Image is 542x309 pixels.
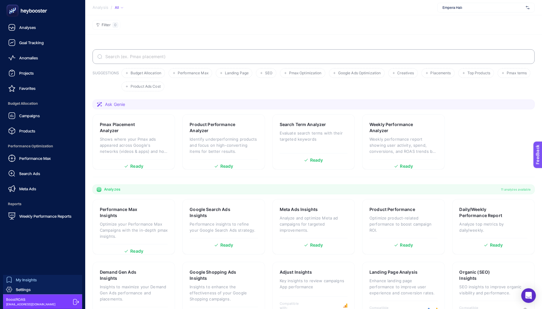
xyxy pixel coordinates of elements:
[369,206,415,212] h3: Product Performance
[5,167,80,180] a: Search Ads
[5,21,80,33] a: Analyses
[93,20,120,30] button: Filter0
[16,287,31,292] span: Settings
[280,130,348,142] p: Evaluate search terms with their targeted keywords
[460,221,527,233] p: Analyze top metrics by daily/weekly.
[6,302,55,307] span: [EMAIL_ADDRESS][DOMAIN_NAME]
[115,5,123,10] div: All
[100,206,149,219] h3: Performance Max Insights
[310,158,323,162] span: Ready
[4,2,23,7] span: Feedback
[442,5,523,10] span: Empera Halı
[452,199,535,255] a: Daily/Weekly Performance ReportAnalyze top metrics by daily/weekly.Ready
[131,84,161,89] span: Product Ads Cost
[289,71,322,75] span: Pmax Optimization
[19,113,40,118] span: Campaigns
[369,121,419,134] h3: Weekly Performance Analyzer
[100,136,168,154] p: Shows where your Pmax ads appeared across Google's networks (videos & apps) and how each placemen...
[280,215,348,233] p: Analyze and optimize Meta ad campaigns for targeted improvements.
[501,187,531,192] span: 11 analyzes available
[190,221,257,233] p: Performance insights to refine your Google Search Ads strategy.
[369,136,437,154] p: Weekly performance report showing user activity, spend, conversions, and ROAS trends by week.
[526,5,530,11] img: svg%3e
[265,71,272,75] span: SEO
[225,71,249,75] span: Landing Page
[5,183,80,195] a: Meta Ads
[5,152,80,164] a: Performance Max
[19,128,35,133] span: Products
[5,82,80,94] a: Favorites
[507,71,527,75] span: Pmax terms
[19,55,38,60] span: Anomalies
[131,71,161,75] span: Budget Allocation
[362,114,445,170] a: Weekly Performance AnalyzerWeekly performance report showing user activity, spend, conversions, a...
[3,275,82,285] a: My Insights
[93,114,175,170] a: Pmax Placement AnalyzerShows where your Pmax ads appeared across Google's networks (videos & apps...
[19,186,36,191] span: Meta Ads
[100,269,149,281] h3: Demand Gen Ads Insights
[521,288,536,303] div: Open Intercom Messenger
[397,71,414,75] span: Creatives
[460,269,508,281] h3: Organic (SEO) Insights
[190,269,239,281] h3: Google Shopping Ads Insights
[272,199,355,255] a: Meta Ads InsightsAnalyze and optimize Meta ad campaigns for targeted improvements.Ready
[102,23,110,27] span: Filter
[280,206,318,212] h3: Meta Ads Insights
[104,54,530,59] input: Search
[105,101,125,107] span: Ask Genie
[190,136,257,154] p: Identify underperforming products and focus on high-converting items for better results.
[19,25,36,30] span: Analyses
[100,284,168,302] p: Insights to maximize your Demand Gen Ads performance and placements.
[16,277,37,282] span: My Insights
[19,214,72,219] span: Weekly Performance Reports
[369,269,418,275] h3: Landing Page Analysis
[190,284,257,302] p: Insights to enhance the effectiveness of your Google Shopping campaigns.
[178,71,208,75] span: Performance Max
[182,114,265,170] a: Product Performance AnalyzerIdentify underperforming products and focus on high-converting items ...
[5,37,80,49] a: Goal Tracking
[19,156,51,161] span: Performance Max
[369,215,437,233] p: Optimize product-related performance to boost campaign ROI.
[5,52,80,64] a: Anomalies
[100,221,168,239] p: Optimize your Performance Max Campaigns with the in-depth pmax insights.
[104,187,120,192] span: Analyzes
[460,206,509,219] h3: Daily/Weekly Performance Report
[338,71,381,75] span: Google Ads Optimization
[467,71,490,75] span: Top Products
[3,285,82,294] a: Settings
[5,198,80,210] span: Reports
[190,121,239,134] h3: Product Performance Analyzer
[310,243,323,247] span: Ready
[5,125,80,137] a: Products
[114,23,117,27] span: 0
[400,243,413,247] span: Ready
[272,114,355,170] a: Search Term AnalyzerEvaluate search terms with their targeted keywordsReady
[5,110,80,122] a: Campaigns
[280,121,326,128] h3: Search Term Analyzer
[6,297,55,302] span: BoostROAS
[100,121,149,134] h3: Pmax Placement Analyzer
[369,278,437,296] p: Enhance landing page performance to improve user experience and conversion rates.
[280,278,348,290] p: Key insights to review campaigns App performance
[19,86,36,91] span: Favorites
[111,5,112,10] span: /
[460,284,527,296] p: SEO insights to improve organic visibility and performance.
[93,5,108,10] span: Analysis
[5,97,80,110] span: Budget Allocation
[431,71,451,75] span: Placements
[130,164,143,168] span: Ready
[362,199,445,255] a: Product PerformanceOptimize product-related performance to boost campaign ROI.Ready
[19,171,40,176] span: Search Ads
[19,40,44,45] span: Goal Tracking
[182,199,265,255] a: Google Search Ads InsightsPerformance insights to refine your Google Search Ads strategy.Ready
[5,140,80,152] span: Performance Optimization
[490,243,503,247] span: Ready
[93,71,119,91] h3: SUGGESTIONS
[5,67,80,79] a: Projects
[190,206,239,219] h3: Google Search Ads Insights
[220,164,233,168] span: Ready
[400,164,413,168] span: Ready
[5,210,80,222] a: Weekly Performance Reports
[220,243,233,247] span: Ready
[280,269,312,275] h3: Adjust Insights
